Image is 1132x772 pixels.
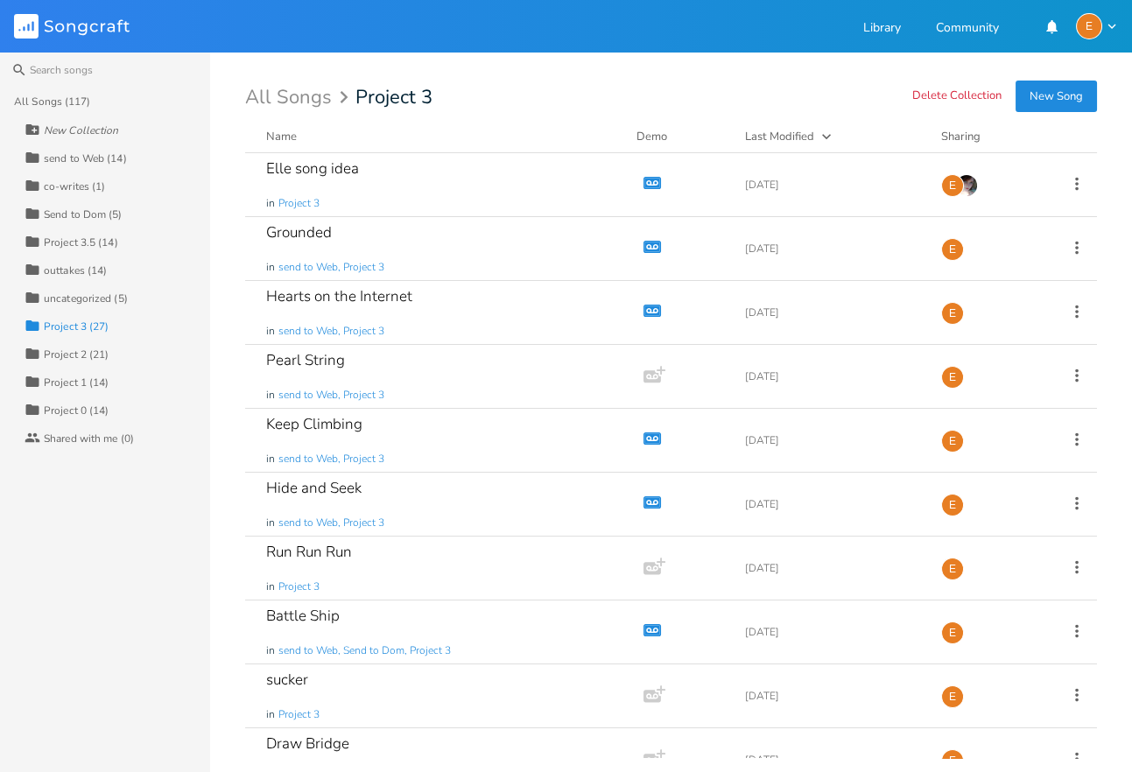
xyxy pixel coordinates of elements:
[745,371,920,382] div: [DATE]
[266,417,362,432] div: Keep Climbing
[44,153,127,164] div: send to Web (14)
[636,128,724,145] div: Demo
[266,324,275,339] span: in
[278,324,384,339] span: send to Web, Project 3
[266,516,275,530] span: in
[941,749,964,772] div: Erin Nicolle
[941,621,964,644] div: Erin Nicolle
[266,544,352,559] div: Run Run Run
[355,88,432,107] span: Project 3
[44,209,123,220] div: Send to Dom (5)
[941,174,964,197] div: Erin Nicolle
[44,321,109,332] div: Project 3 (27)
[266,579,275,594] span: in
[278,260,384,275] span: send to Web, Project 3
[278,452,384,467] span: send to Web, Project 3
[266,707,275,722] span: in
[745,129,814,144] div: Last Modified
[14,96,91,107] div: All Songs (117)
[1076,13,1102,39] div: Erin Nicolle
[266,353,345,368] div: Pearl String
[1076,13,1118,39] button: E
[745,627,920,637] div: [DATE]
[745,691,920,701] div: [DATE]
[266,736,349,751] div: Draw Bridge
[941,238,964,261] div: Erin Nicolle
[941,366,964,389] div: Erin Nicolle
[245,89,354,106] div: All Songs
[745,307,920,318] div: [DATE]
[266,260,275,275] span: in
[936,22,999,37] a: Community
[44,125,118,136] div: New Collection
[912,89,1002,104] button: Delete Collection
[266,608,340,623] div: Battle Ship
[745,179,920,190] div: [DATE]
[1016,81,1097,112] button: New Song
[941,430,964,453] div: Erin Nicolle
[278,516,384,530] span: send to Web, Project 3
[44,181,105,192] div: co-writes (1)
[266,289,412,304] div: Hearts on the Internet
[941,685,964,708] div: Erin Nicolle
[278,196,320,211] span: Project 3
[941,494,964,516] div: Erin Nicolle
[266,388,275,403] span: in
[266,196,275,211] span: in
[278,579,320,594] span: Project 3
[266,452,275,467] span: in
[941,302,964,325] div: Erin Nicolle
[44,349,109,360] div: Project 2 (21)
[266,481,362,495] div: Hide and Seek
[941,128,1046,145] div: Sharing
[44,433,134,444] div: Shared with me (0)
[44,293,128,304] div: uncategorized (5)
[266,672,308,687] div: sucker
[863,22,901,37] a: Library
[941,558,964,580] div: Erin Nicolle
[745,243,920,254] div: [DATE]
[278,707,320,722] span: Project 3
[266,129,297,144] div: Name
[266,128,615,145] button: Name
[745,563,920,573] div: [DATE]
[955,174,978,197] img: Elle Morgan
[278,643,451,658] span: send to Web, Send to Dom, Project 3
[266,225,332,240] div: Grounded
[745,435,920,446] div: [DATE]
[745,128,920,145] button: Last Modified
[278,388,384,403] span: send to Web, Project 3
[266,161,359,176] div: Elle song idea
[745,499,920,509] div: [DATE]
[266,643,275,658] span: in
[44,265,107,276] div: outtakes (14)
[44,405,109,416] div: Project 0 (14)
[745,754,920,765] div: [DATE]
[44,237,118,248] div: Project 3.5 (14)
[44,377,109,388] div: Project 1 (14)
